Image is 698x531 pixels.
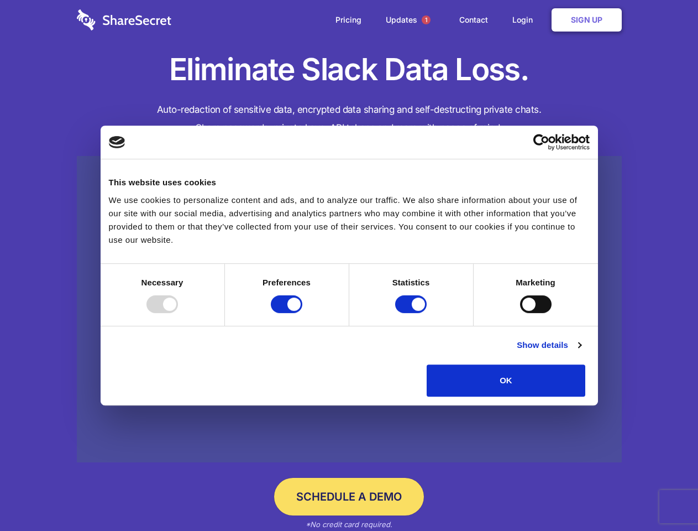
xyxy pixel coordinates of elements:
div: This website uses cookies [109,176,590,189]
strong: Statistics [392,278,430,287]
em: *No credit card required. [306,520,392,529]
a: Sign Up [552,8,622,32]
a: Wistia video thumbnail [77,156,622,463]
a: Schedule a Demo [274,478,424,516]
img: logo [109,136,125,148]
img: logo-wordmark-white-trans-d4663122ce5f474addd5e946df7df03e33cb6a1c49d2221995e7729f52c070b2.svg [77,9,171,30]
button: OK [427,365,585,397]
strong: Necessary [141,278,183,287]
h4: Auto-redaction of sensitive data, encrypted data sharing and self-destructing private chats. Shar... [77,101,622,137]
a: Pricing [324,3,372,37]
a: Show details [517,339,581,352]
span: 1 [422,15,431,24]
strong: Preferences [263,278,311,287]
a: Usercentrics Cookiebot - opens in a new window [493,134,590,150]
div: We use cookies to personalize content and ads, and to analyze our traffic. We also share informat... [109,194,590,247]
strong: Marketing [516,278,555,287]
h1: Eliminate Slack Data Loss. [77,50,622,90]
a: Login [501,3,549,37]
a: Contact [448,3,499,37]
